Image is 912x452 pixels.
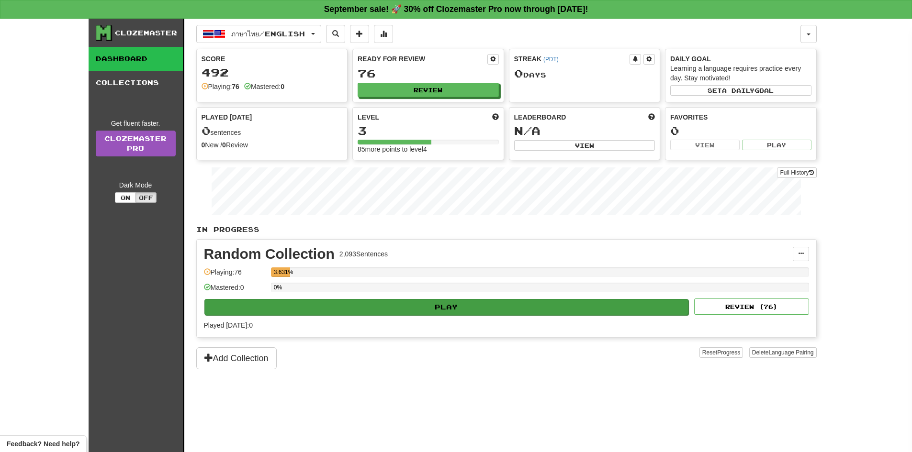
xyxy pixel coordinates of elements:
div: 76 [358,67,499,79]
button: On [115,192,136,203]
button: ResetProgress [699,347,743,358]
button: Off [135,192,157,203]
div: 0 [670,125,811,137]
span: 0 [202,124,211,137]
button: Full History [777,167,816,178]
div: 85 more points to level 4 [358,144,499,154]
div: Mastered: 0 [204,283,266,298]
a: Collections [89,71,183,95]
strong: 0 [202,141,205,149]
div: Daily Goal [670,54,811,64]
div: Streak [514,54,630,64]
span: Leaderboard [514,112,566,122]
div: New / Review [202,140,343,150]
div: Playing: [202,82,239,91]
button: Review [358,83,499,97]
button: View [514,140,655,151]
span: Played [DATE] [202,112,252,122]
a: (PDT) [543,56,559,63]
div: 3 [358,125,499,137]
div: sentences [202,125,343,137]
span: N/A [514,124,540,137]
button: Seta dailygoal [670,85,811,96]
span: ภาษาไทย / English [231,30,305,38]
strong: September sale! 🚀 30% off Clozemaster Pro now through [DATE]! [324,4,588,14]
button: More stats [374,25,393,43]
button: View [670,140,740,150]
button: Add sentence to collection [350,25,369,43]
button: Review (76) [694,298,809,315]
div: Score [202,54,343,64]
div: Dark Mode [96,180,176,190]
strong: 0 [281,83,284,90]
div: 3.631% [274,267,291,277]
div: 2,093 Sentences [339,249,388,259]
span: Played [DATE]: 0 [204,321,253,329]
div: Day s [514,67,655,80]
div: 492 [202,66,343,78]
button: Search sentences [326,25,345,43]
span: Open feedback widget [7,439,79,449]
span: Level [358,112,379,122]
button: DeleteLanguage Pairing [749,347,817,358]
button: Play [204,299,689,315]
strong: 76 [232,83,239,90]
button: ภาษาไทย/English [196,25,321,43]
span: Score more points to level up [492,112,499,122]
span: Progress [717,349,740,356]
a: Dashboard [89,47,183,71]
div: Ready for Review [358,54,487,64]
span: Language Pairing [768,349,813,356]
div: Favorites [670,112,811,122]
div: Clozemaster [115,28,177,38]
button: Play [742,140,811,150]
span: 0 [514,66,523,80]
strong: 0 [222,141,226,149]
span: This week in points, UTC [648,112,655,122]
div: Playing: 76 [204,267,266,283]
div: Mastered: [244,82,284,91]
div: Random Collection [204,247,335,261]
span: a daily [722,87,754,94]
p: In Progress [196,225,817,234]
button: Add Collection [196,347,277,369]
a: ClozemasterPro [96,131,176,156]
div: Learning a language requires practice every day. Stay motivated! [670,64,811,83]
div: Get fluent faster. [96,119,176,128]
